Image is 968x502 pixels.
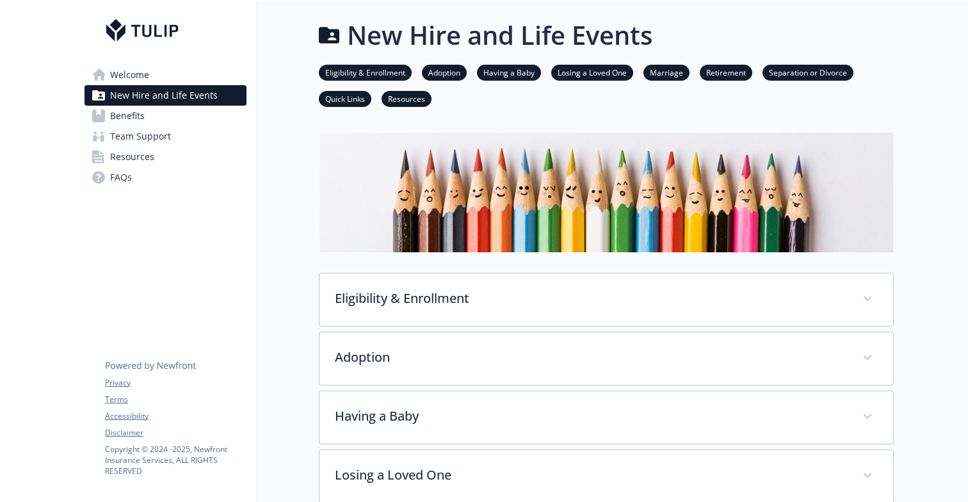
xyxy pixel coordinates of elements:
[335,348,847,367] p: Adoption
[110,106,145,126] span: Benefits
[85,126,246,147] a: Team Support
[85,106,246,126] a: Benefits
[85,147,246,167] a: Resources
[477,66,541,78] a: Having a Baby
[319,273,893,326] div: Eligibility & Enrollment
[643,66,690,78] a: Marriage
[319,332,893,385] div: Adoption
[319,133,894,252] img: new hire page banner
[347,16,652,54] h1: New Hire and Life Events
[319,92,371,104] a: Quick Links
[319,66,412,78] a: Eligibility & Enrollment
[762,66,853,78] a: Separation or Divorce
[105,427,246,439] a: Disclaimer
[105,394,246,405] a: Terms
[110,85,218,106] span: New Hire and Life Events
[382,92,432,104] a: Resources
[110,147,154,167] span: Resources
[319,391,893,444] div: Having a Baby
[110,126,171,147] span: Team Support
[85,65,246,85] a: Welcome
[551,66,633,78] a: Losing a Loved One
[422,66,467,78] a: Adoption
[110,65,149,85] span: Welcome
[110,167,132,188] span: FAQs
[335,466,847,485] p: Losing a Loved One
[335,289,847,308] p: Eligibility & Enrollment
[105,444,246,476] p: Copyright © 2024 - 2025 , Newfront Insurance Services, ALL RIGHTS RESERVED
[85,167,246,188] a: FAQs
[335,407,847,426] p: Having a Baby
[105,377,246,389] a: Privacy
[85,85,246,106] a: New Hire and Life Events
[105,410,246,422] a: Accessibility
[700,66,752,78] a: Retirement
